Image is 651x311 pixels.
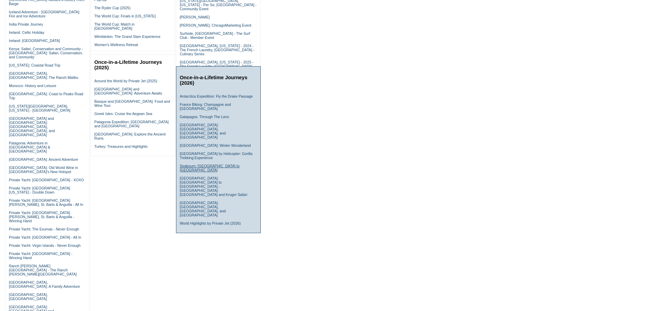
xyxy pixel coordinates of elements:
[9,39,60,43] a: Ireland: [GEOGRAPHIC_DATA]
[180,44,255,56] a: [GEOGRAPHIC_DATA], [US_STATE] - 2024 - The French Laundry, [GEOGRAPHIC_DATA] - Culinary Series
[9,252,72,260] a: Private Yacht: [GEOGRAPHIC_DATA] - Winning Hand
[180,102,231,111] a: France Biking: Champagne and [GEOGRAPHIC_DATA]
[9,227,79,231] a: Private Yacht: The Exumas - Never Enough
[9,235,81,239] a: Private Yacht: [GEOGRAPHIC_DATA] - All In
[9,178,84,182] a: Private Yacht: [GEOGRAPHIC_DATA] - XOXO
[94,6,131,10] a: The Ryder Cup (2025)
[180,23,252,27] a: [PERSON_NAME], ChicagoMarketing Event
[9,116,55,137] a: [GEOGRAPHIC_DATA] and [GEOGRAPHIC_DATA]: [GEOGRAPHIC_DATA], [GEOGRAPHIC_DATA], and [GEOGRAPHIC_DATA]
[94,34,160,39] a: Wimbledon: The Grand Slam Experience
[180,75,247,86] a: Once-in-a-Lifetime Journeys (2026)
[9,63,60,67] a: [US_STATE]: Coastal Road Trip
[94,14,155,18] a: The World Cup: Finals in [US_STATE]
[180,152,253,160] a: [GEOGRAPHIC_DATA] by Helicopter: Gorilla Trekking Experience
[9,166,78,174] a: [GEOGRAPHIC_DATA]: Old World Wine in [GEOGRAPHIC_DATA]'s New Hotspot
[9,293,48,301] a: [GEOGRAPHIC_DATA], [GEOGRAPHIC_DATA]
[94,112,152,116] a: Greek Isles: Cruise the Aegean Sea
[9,92,83,100] a: [GEOGRAPHIC_DATA]: Coast to Peaks Road Trip
[94,120,169,128] a: Patagonia Expedition: [GEOGRAPHIC_DATA] and [GEOGRAPHIC_DATA]
[180,31,250,40] a: Surfside, [GEOGRAPHIC_DATA] - The Surf Club - Member Event
[9,84,56,88] a: Morocco: History and Leisure
[94,132,166,140] a: [GEOGRAPHIC_DATA]: Explore the Ancient Ruins
[9,104,70,112] a: [US_STATE][GEOGRAPHIC_DATA], [US_STATE] - [GEOGRAPHIC_DATA]
[9,243,81,248] a: Private Yacht: Virgin Islands - Never Enough
[180,201,226,217] a: [GEOGRAPHIC_DATA]: [GEOGRAPHIC_DATA], [GEOGRAPHIC_DATA], and [GEOGRAPHIC_DATA]
[94,99,170,108] a: Basque and [GEOGRAPHIC_DATA]: Food and Wine Tour
[180,60,255,72] a: [GEOGRAPHIC_DATA], [US_STATE] - 2025 - The French Laundry, [GEOGRAPHIC_DATA] - Culinary Series
[180,221,241,225] a: World Highlights by Private Jet (2026)
[180,15,210,19] a: [PERSON_NAME]
[94,144,148,149] a: Turkey: Treasures and Highlights
[9,141,50,153] a: Patagonia: Adventure in [GEOGRAPHIC_DATA] & [GEOGRAPHIC_DATA]
[9,211,74,223] a: Private Yacht: [GEOGRAPHIC_DATA][PERSON_NAME], St. Barts & Anguilla - Winning Hand
[180,115,229,119] a: Galapagos: Through The Lens
[180,164,240,172] a: Seabourn: [GEOGRAPHIC_DATA] to [GEOGRAPHIC_DATA]
[94,59,162,70] a: Once-in-a-Lifetime Journeys (2025)
[9,71,78,80] a: [GEOGRAPHIC_DATA], [GEOGRAPHIC_DATA]: The Ranch Malibu
[9,22,43,26] a: India Private Journey
[9,10,80,18] a: Iceland Adventure - [GEOGRAPHIC_DATA]: Fire and Ice Adventure
[180,176,247,197] a: [GEOGRAPHIC_DATA]: [GEOGRAPHIC_DATA] to [GEOGRAPHIC_DATA] - [GEOGRAPHIC_DATA]: [GEOGRAPHIC_DATA] ...
[94,79,157,83] a: Around the World by Private Jet (2025)
[9,198,83,207] a: Private Yacht: [GEOGRAPHIC_DATA][PERSON_NAME], St. Barts & Anguilla - All In
[94,43,138,47] a: Women's Wellness Retreat
[94,87,162,95] a: [GEOGRAPHIC_DATA] and [GEOGRAPHIC_DATA]: Adventure Awaits
[180,123,226,139] a: [GEOGRAPHIC_DATA]: [GEOGRAPHIC_DATA], [GEOGRAPHIC_DATA], and [GEOGRAPHIC_DATA]
[9,47,83,59] a: Kenya: Safari, Conservation and Community - [GEOGRAPHIC_DATA]: Safari, Conservation, and Community
[180,94,253,98] a: Antarctica Expedition: Fly the Drake Passage
[94,22,135,30] a: The World Cup: Match in [GEOGRAPHIC_DATA]
[9,186,70,194] a: Private Yacht: [GEOGRAPHIC_DATA][US_STATE] - Double Down
[180,143,251,147] a: [GEOGRAPHIC_DATA]: Winter Wonderland
[9,30,44,34] a: Ireland: Celtic Holiday
[9,280,80,288] a: [GEOGRAPHIC_DATA], [GEOGRAPHIC_DATA]: A Family Adventure
[9,157,78,161] a: [GEOGRAPHIC_DATA]: Ancient Adventure
[9,264,77,276] a: Ranch [PERSON_NAME][GEOGRAPHIC_DATA] - The Ranch [PERSON_NAME][GEOGRAPHIC_DATA]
